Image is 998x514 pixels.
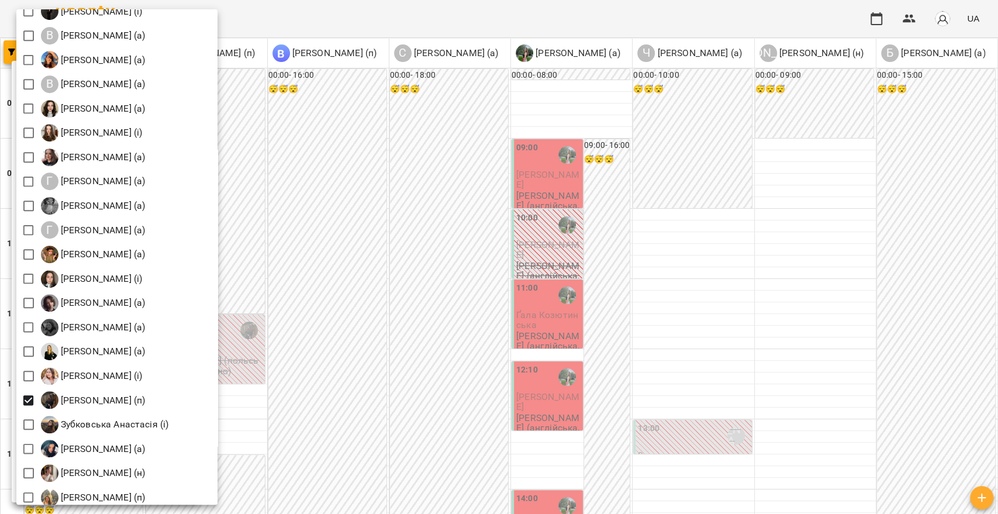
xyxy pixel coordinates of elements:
[41,489,58,506] img: К
[41,2,143,20] a: В [PERSON_NAME] (і)
[41,173,58,190] div: Г
[41,197,146,215] a: Г [PERSON_NAME] (а)
[58,102,146,116] p: [PERSON_NAME] (а)
[41,391,146,409] a: Д [PERSON_NAME] (п)
[41,51,146,68] div: Вербова Єлизавета Сергіївна (а)
[58,320,146,334] p: [PERSON_NAME] (а)
[58,223,146,237] p: [PERSON_NAME] (а)
[41,149,58,166] img: Г
[41,221,146,239] a: Г [PERSON_NAME] (а)
[41,124,143,142] div: Гайдукевич Анна (і)
[41,100,58,118] img: В
[41,221,58,239] div: Г
[41,221,146,239] div: Гончаренко Максим (а)
[41,197,146,215] div: Гомзяк Юлія Максимівна (а)
[41,464,58,482] img: К
[58,491,146,505] p: [PERSON_NAME] (п)
[41,51,58,68] img: В
[41,27,146,44] div: Валюшко Іванна (а)
[41,173,146,190] a: Г [PERSON_NAME] (а)
[58,344,146,358] p: [PERSON_NAME] (а)
[58,53,146,67] p: [PERSON_NAME] (а)
[58,77,146,91] p: [PERSON_NAME] (а)
[41,440,146,457] a: К [PERSON_NAME] (а)
[58,174,146,188] p: [PERSON_NAME] (а)
[41,464,146,482] a: К [PERSON_NAME] (н)
[41,2,58,20] img: В
[58,247,146,261] p: [PERSON_NAME] (а)
[58,466,146,480] p: [PERSON_NAME] (н)
[58,199,146,213] p: [PERSON_NAME] (а)
[41,416,169,433] a: З Зубковська Анастасія (і)
[41,489,146,506] a: К [PERSON_NAME] (п)
[41,294,146,312] div: Громик Софія (а)
[58,442,146,456] p: [PERSON_NAME] (а)
[58,296,146,310] p: [PERSON_NAME] (а)
[41,27,58,44] div: В
[41,246,58,263] img: Г
[58,126,143,140] p: [PERSON_NAME] (і)
[41,75,146,93] a: В [PERSON_NAME] (а)
[41,416,169,433] div: Зубковська Анастасія (і)
[41,319,58,336] img: Г
[58,272,143,286] p: [PERSON_NAME] (і)
[41,343,146,360] div: Даша Запорожець (а)
[58,394,146,408] p: [PERSON_NAME] (п)
[58,5,143,19] p: [PERSON_NAME] (і)
[41,173,146,190] div: Гирич Кароліна (а)
[41,319,146,336] div: Губич Христина (а)
[41,343,58,360] img: Д
[41,367,143,385] a: Д [PERSON_NAME] (і)
[41,149,146,166] a: Г [PERSON_NAME] (а)
[41,197,58,215] img: Г
[41,294,58,312] img: Г
[58,29,146,43] p: [PERSON_NAME] (а)
[41,124,143,142] a: Г [PERSON_NAME] (і)
[41,391,146,409] div: Доскоч Софія Володимирівна (п)
[41,246,146,263] a: Г [PERSON_NAME] (а)
[41,464,146,482] div: Каліопіна Каміла (н)
[41,440,58,457] img: К
[41,51,146,68] a: В [PERSON_NAME] (а)
[41,27,146,44] a: В [PERSON_NAME] (а)
[41,367,58,385] img: Д
[41,270,58,288] img: Г
[41,246,146,263] div: Горошинська Олександра (а)
[41,149,146,166] div: Гастінґс Катерина (а)
[41,75,146,93] div: Войтенко Богдан (а)
[58,150,146,164] p: [PERSON_NAME] (а)
[41,2,143,20] div: Ваганова Юлія (і)
[41,100,146,118] a: В [PERSON_NAME] (а)
[41,440,146,457] div: Каленська Ольга Анатоліївна (а)
[41,367,143,385] div: Добровінська Анастасія Андріївна (і)
[41,75,58,93] div: В
[41,270,143,288] a: Г [PERSON_NAME] (і)
[41,416,58,433] img: З
[58,369,143,383] p: [PERSON_NAME] (і)
[41,489,146,506] div: Карнаух Ірина Віталіївна (п)
[41,100,146,118] div: Вікторія Корнейко (а)
[41,270,143,288] div: Грицюк Анна Андріївна (і)
[41,343,146,360] a: Д [PERSON_NAME] (а)
[41,319,146,336] a: Г [PERSON_NAME] (а)
[41,124,58,142] img: Г
[41,391,58,409] img: Д
[41,294,146,312] a: Г [PERSON_NAME] (а)
[58,418,169,432] p: Зубковська Анастасія (і)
